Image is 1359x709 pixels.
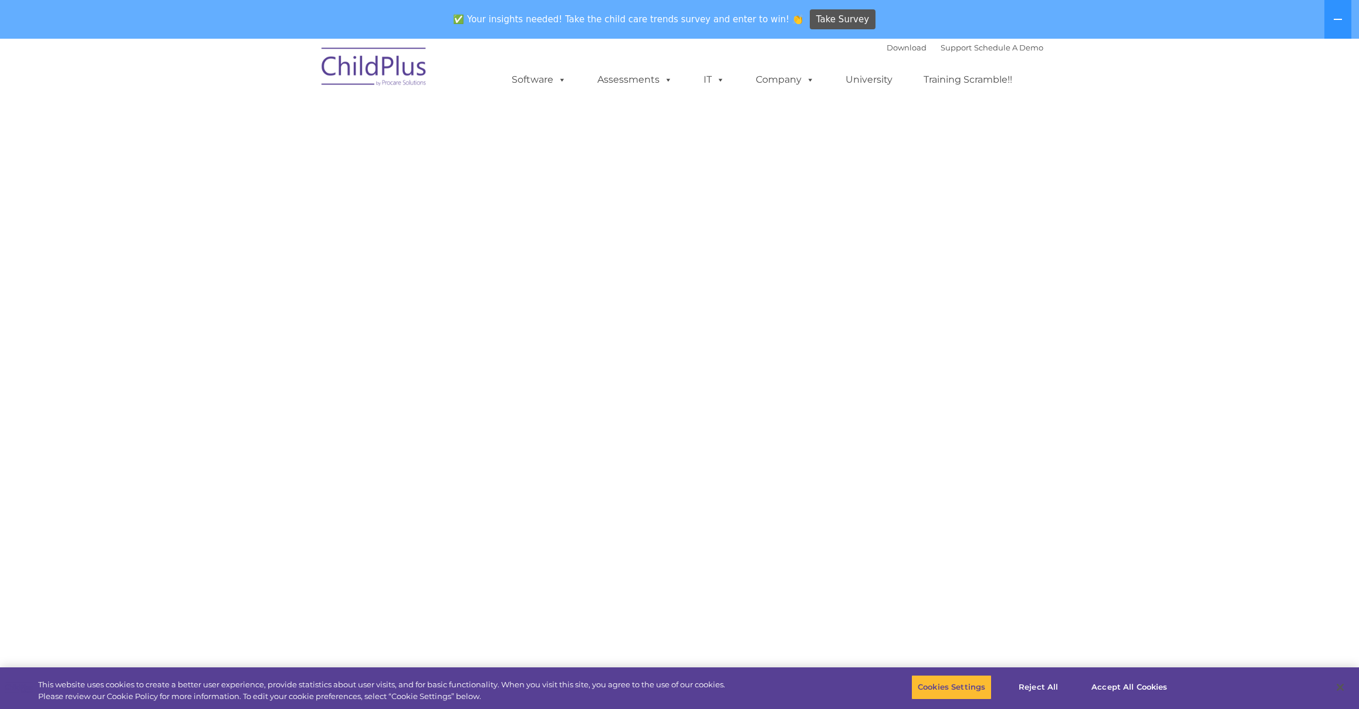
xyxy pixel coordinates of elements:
a: Schedule A Demo [974,43,1043,52]
a: Software [500,68,578,91]
a: University [834,68,904,91]
div: This website uses cookies to create a better user experience, provide statistics about user visit... [38,679,748,702]
span: Take Survey [816,9,869,30]
a: IT [692,68,736,91]
span: ✅ Your insights needed! Take the child care trends survey and enter to win! 👏 [449,8,808,30]
img: ChildPlus by Procare Solutions [316,39,433,98]
button: Close [1327,674,1353,700]
button: Cookies Settings [911,675,992,700]
a: Take Survey [810,9,876,30]
font: | [887,43,1043,52]
a: Training Scramble!! [912,68,1024,91]
a: Assessments [586,68,684,91]
a: Download [887,43,927,52]
button: Accept All Cookies [1085,675,1174,700]
a: Company [744,68,826,91]
button: Reject All [1002,675,1075,700]
a: Support [941,43,972,52]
